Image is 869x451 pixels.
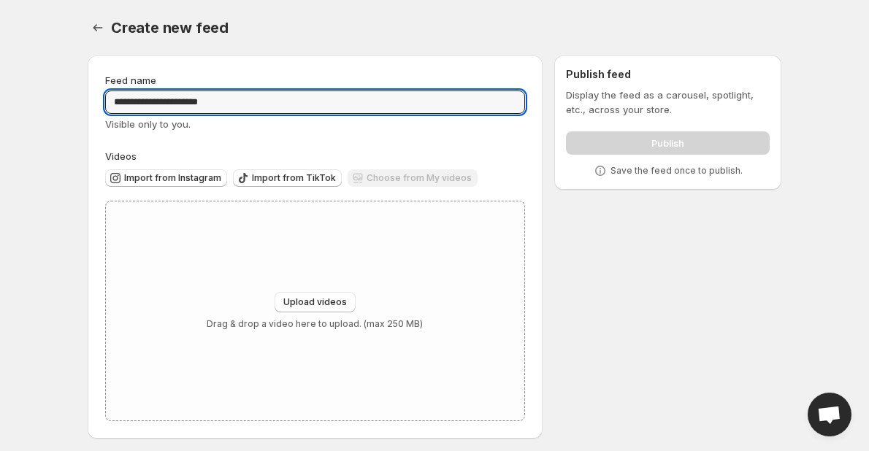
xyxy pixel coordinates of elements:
span: Import from Instagram [124,172,221,184]
button: Import from Instagram [105,169,227,187]
p: Save the feed once to publish. [610,165,743,177]
span: Create new feed [111,19,229,36]
span: Visible only to you. [105,118,191,130]
button: Upload videos [275,292,356,312]
span: Import from TikTok [252,172,336,184]
p: Display the feed as a carousel, spotlight, etc., across your store. [566,88,770,117]
p: Drag & drop a video here to upload. (max 250 MB) [207,318,423,330]
div: Open chat [808,393,851,436]
button: Import from TikTok [233,169,342,187]
span: Videos [105,150,137,162]
span: Upload videos [283,296,347,308]
button: Settings [88,18,108,38]
h2: Publish feed [566,67,770,82]
span: Feed name [105,74,156,86]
